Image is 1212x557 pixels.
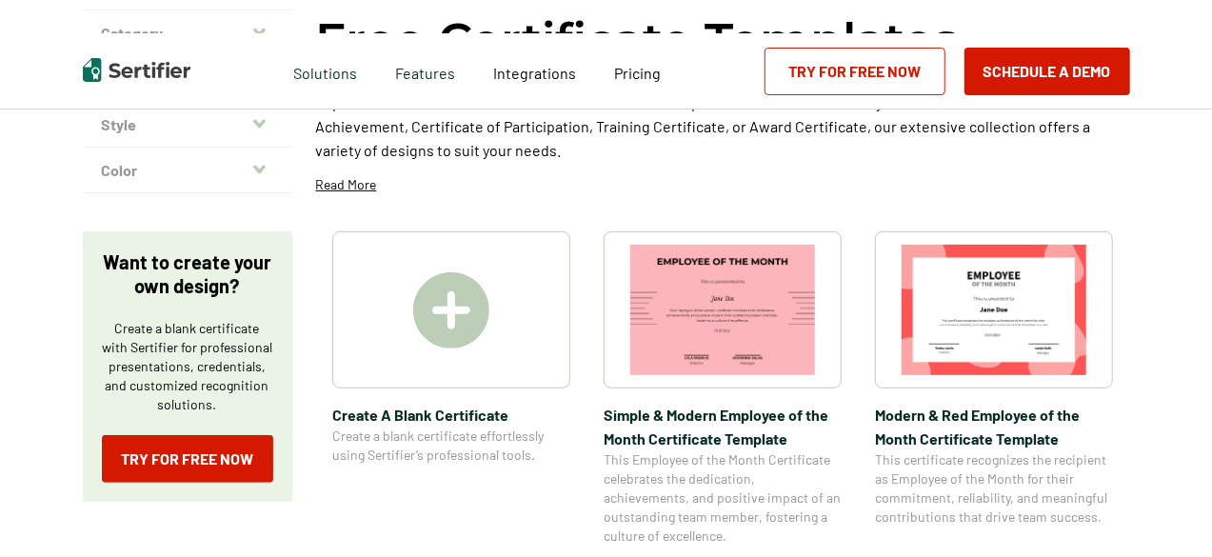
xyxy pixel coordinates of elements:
[493,59,576,83] a: Integrations
[875,450,1113,527] span: This certificate recognizes the recipient as Employee of the Month for their commitment, reliabil...
[83,148,292,193] button: Color
[493,64,576,82] span: Integrations
[902,245,1086,375] img: Modern & Red Employee of the Month Certificate Template
[316,90,1130,162] p: Explore a wide selection of customizable certificate templates at Sertifier. Whether you need a C...
[83,58,190,82] img: Sertifier | Digital Credentialing Platform
[102,435,273,483] a: Try for Free Now
[316,10,959,71] h1: Free Certificate Templates
[604,231,842,546] a: Simple & Modern Employee of the Month Certificate TemplateSimple & Modern Employee of the Month C...
[332,427,570,465] span: Create a blank certificate effortlessly using Sertifier’s professional tools.
[614,59,661,83] a: Pricing
[83,10,292,56] button: Category
[293,59,357,83] span: Solutions
[875,403,1113,450] span: Modern & Red Employee of the Month Certificate Template
[604,450,842,546] span: This Employee of the Month Certificate celebrates the dedication, achievements, and positive impa...
[875,231,1113,546] a: Modern & Red Employee of the Month Certificate TemplateModern & Red Employee of the Month Certifi...
[765,48,945,95] a: Try for Free Now
[614,64,661,82] span: Pricing
[395,59,455,83] span: Features
[102,250,273,298] p: Want to create your own design?
[630,245,815,375] img: Simple & Modern Employee of the Month Certificate Template
[332,403,570,427] span: Create A Blank Certificate
[604,403,842,450] span: Simple & Modern Employee of the Month Certificate Template
[413,272,489,348] img: Create A Blank Certificate
[316,175,377,194] p: Read More
[102,319,273,414] p: Create a blank certificate with Sertifier for professional presentations, credentials, and custom...
[83,102,292,148] button: Style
